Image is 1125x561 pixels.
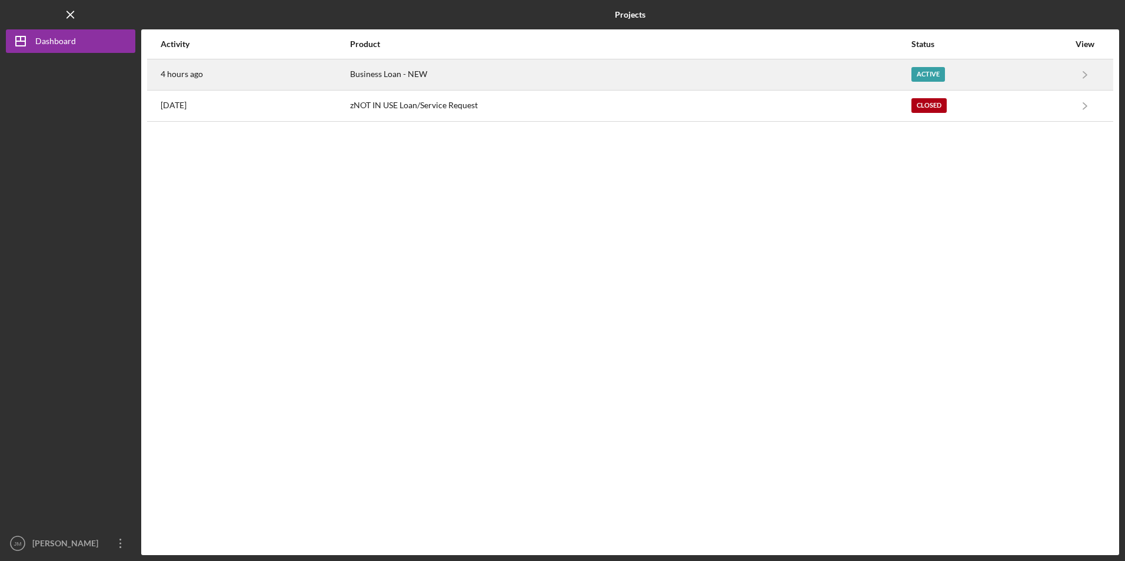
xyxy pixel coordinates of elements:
time: 2025-08-26 12:36 [161,69,203,79]
div: [PERSON_NAME] [29,532,106,558]
div: Active [911,67,945,82]
div: zNOT IN USE Loan/Service Request [350,91,910,121]
text: JM [14,540,22,547]
div: Closed [911,98,947,113]
div: Product [350,39,910,49]
div: Business Loan - NEW [350,60,910,89]
div: Activity [161,39,349,49]
div: View [1070,39,1100,49]
b: Projects [615,10,645,19]
button: Dashboard [6,29,135,53]
div: Dashboard [35,29,76,56]
div: Status [911,39,1069,49]
button: JM[PERSON_NAME] [6,532,135,555]
time: 2022-05-11 21:19 [161,101,187,110]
